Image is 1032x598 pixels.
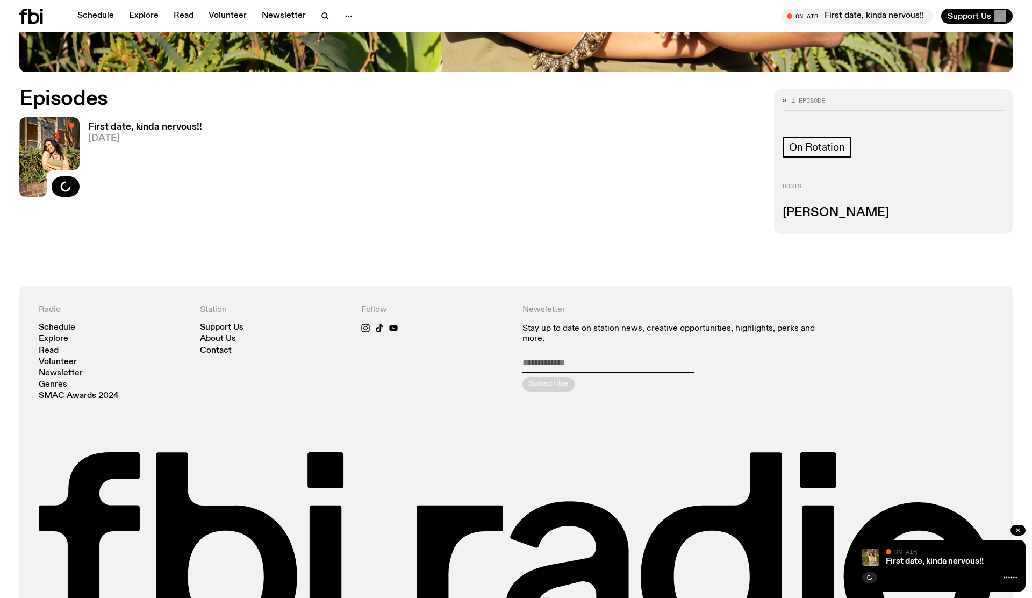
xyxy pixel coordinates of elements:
[894,548,917,555] span: On Air
[202,9,253,24] a: Volunteer
[200,347,232,355] a: Contact
[522,324,832,344] p: Stay up to date on station news, creative opportunities, highlights, perks and more.
[39,381,67,389] a: Genres
[941,9,1013,24] button: Support Us
[522,377,575,392] button: Subscribe
[200,335,236,343] a: About Us
[39,305,187,315] h4: Radio
[200,324,243,332] a: Support Us
[522,305,832,315] h4: Newsletter
[783,137,851,158] a: On Rotation
[255,9,312,24] a: Newsletter
[71,9,120,24] a: Schedule
[791,98,825,104] span: 1 episode
[88,134,202,143] span: [DATE]
[200,305,348,315] h4: Station
[783,207,1004,219] h3: [PERSON_NAME]
[39,335,68,343] a: Explore
[80,123,202,197] a: First date, kinda nervous!![DATE]
[361,305,510,315] h4: Follow
[167,9,200,24] a: Read
[783,183,1004,196] h2: Hosts
[782,9,933,24] button: On AirFirst date, kinda nervous!!
[19,89,677,109] h2: Episodes
[123,9,165,24] a: Explore
[39,347,59,355] a: Read
[886,557,984,566] a: First date, kinda nervous!!
[948,11,991,21] span: Support Us
[789,141,845,153] span: On Rotation
[862,549,879,566] img: Tanya is standing in front of plants and a brick fence on a sunny day. She is looking to the left...
[39,324,75,332] a: Schedule
[39,392,119,400] a: SMAC Awards 2024
[39,358,77,366] a: Volunteer
[88,123,202,132] h3: First date, kinda nervous!!
[39,369,83,378] a: Newsletter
